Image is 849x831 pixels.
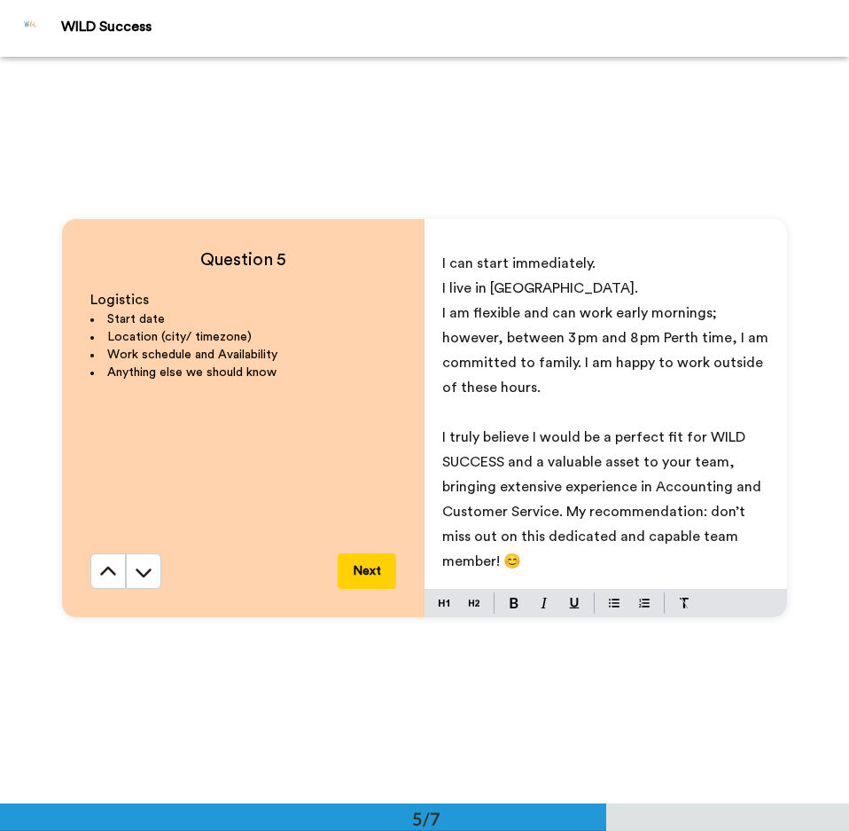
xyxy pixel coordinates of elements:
img: bulleted-block.svg [609,596,619,610]
img: numbered-block.svg [639,596,650,610]
span: Start date [107,313,165,325]
img: clear-format.svg [679,598,689,608]
h4: Question 5 [90,247,396,272]
div: 5/7 [384,806,469,831]
span: I am flexible and can work early mornings; however, between 3 pm and 8 pm Perth time, I am commit... [442,306,772,395]
img: heading-one-block.svg [439,596,449,610]
span: Work schedule and Availability [107,349,277,361]
img: underline-mark.svg [569,598,580,608]
span: Logistics [90,293,149,307]
button: Next [338,553,396,589]
div: WILD Success [61,19,848,35]
span: I live in [GEOGRAPHIC_DATA]. [442,281,638,295]
img: Profile Image [10,7,52,50]
span: I can start immediately. [442,256,596,270]
img: heading-two-block.svg [469,596,479,610]
span: Location (city/ timezone) [107,331,252,343]
span: Anything else we should know [107,366,277,379]
img: italic-mark.svg [541,598,548,608]
span: I truly believe I would be a perfect fit for WILD SUCCESS and a valuable asset to your team, brin... [442,430,765,568]
img: bold-mark.svg [510,598,518,608]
